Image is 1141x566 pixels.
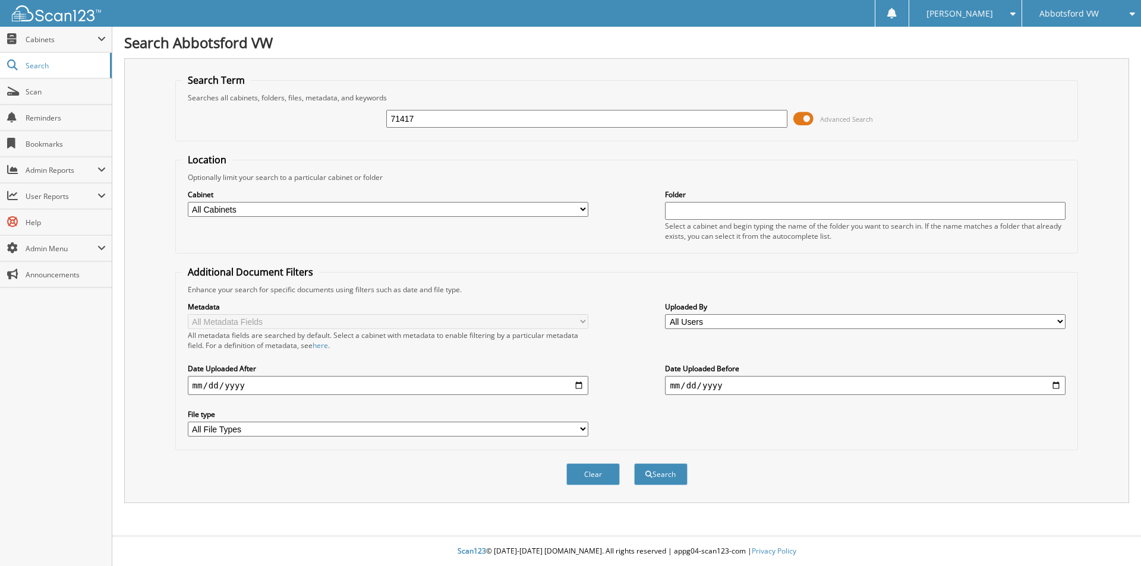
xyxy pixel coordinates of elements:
span: Reminders [26,113,106,123]
button: Clear [566,463,620,485]
img: scan123-logo-white.svg [12,5,101,21]
label: Folder [665,189,1066,200]
span: Advanced Search [820,115,873,124]
span: Scan [26,87,106,97]
div: All metadata fields are searched by default. Select a cabinet with metadata to enable filtering b... [188,330,588,350]
span: User Reports [26,191,97,201]
span: Admin Menu [26,244,97,254]
legend: Search Term [182,74,251,87]
label: Cabinet [188,189,588,200]
input: start [188,376,588,395]
div: Enhance your search for specific documents using filters such as date and file type. [182,284,1072,295]
span: Help [26,217,106,227]
span: Abbotsford VW [1039,10,1099,17]
button: Search [634,463,688,485]
label: Date Uploaded After [188,363,588,374]
a: here [313,340,328,350]
span: Cabinets [26,34,97,45]
h1: Search Abbotsford VW [124,33,1129,52]
label: File type [188,409,588,419]
span: Announcements [26,270,106,280]
div: © [DATE]-[DATE] [DOMAIN_NAME]. All rights reserved | appg04-scan123-com | [112,537,1141,566]
span: Bookmarks [26,139,106,149]
div: Select a cabinet and begin typing the name of the folder you want to search in. If the name match... [665,221,1066,241]
legend: Additional Document Filters [182,265,319,279]
a: Privacy Policy [752,546,796,556]
iframe: Chat Widget [1082,509,1141,566]
div: Searches all cabinets, folders, files, metadata, and keywords [182,93,1072,103]
span: [PERSON_NAME] [926,10,993,17]
span: Scan123 [458,546,486,556]
span: Search [26,61,104,71]
legend: Location [182,153,232,166]
label: Date Uploaded Before [665,363,1066,374]
div: Optionally limit your search to a particular cabinet or folder [182,172,1072,182]
label: Metadata [188,302,588,312]
label: Uploaded By [665,302,1066,312]
input: end [665,376,1066,395]
span: Admin Reports [26,165,97,175]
